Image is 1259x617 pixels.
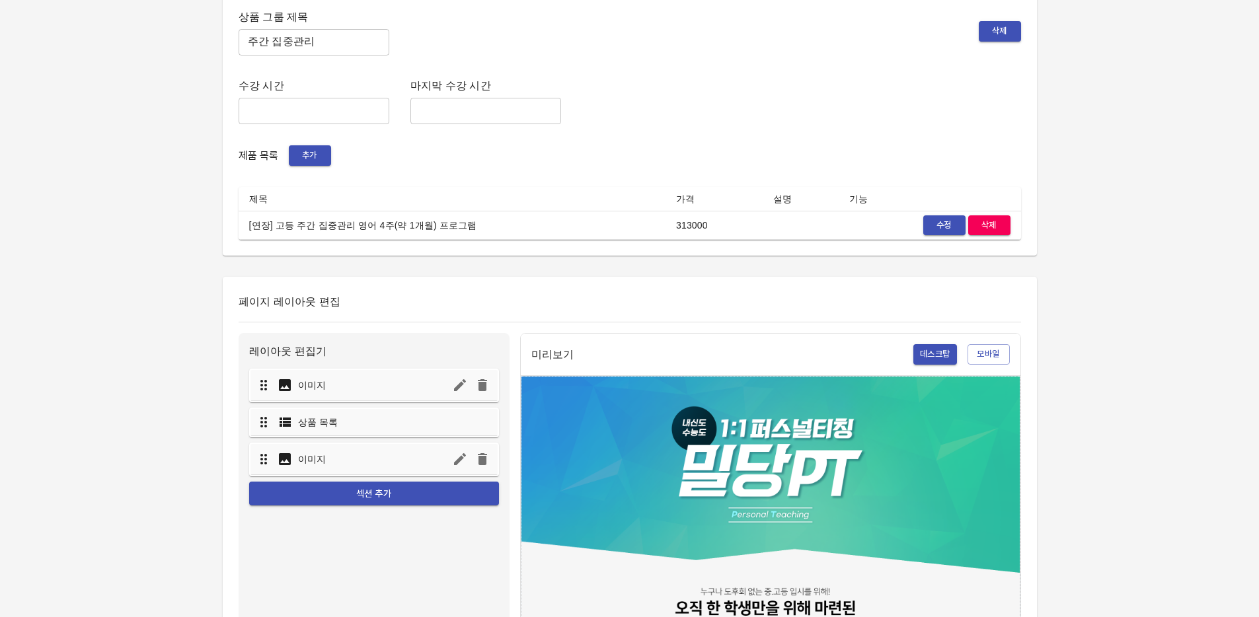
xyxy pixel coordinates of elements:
span: 모바일 [974,347,1003,362]
span: 수정 [930,218,959,233]
td: [연장] 고등 주간 집중관리 영어 4주(약 1개월) 프로그램 [239,211,666,240]
td: 313000 [666,211,763,240]
p: 이미지 [298,379,326,392]
button: 수정 [923,215,966,236]
span: 추가 [295,148,324,163]
span: 삭제 [975,218,1004,233]
p: 미리보기 [531,347,574,363]
button: 섹션 추가 [249,482,499,506]
h6: 상품 그룹 제목 [239,8,389,26]
p: 레이아웃 편집기 [249,344,499,359]
h6: 페이지 레이아웃 편집 [239,293,1021,311]
th: 설명 [763,187,839,211]
button: 추가 [289,145,331,166]
span: 섹션 추가 [260,486,488,502]
button: 삭제 [979,21,1021,42]
p: 이미지 [298,453,326,466]
span: 제품 목록 [239,149,278,162]
span: 데스크탑 [920,347,950,362]
button: 데스크탑 [913,344,957,365]
th: 기능 [839,187,1021,211]
button: 삭제 [968,215,1011,236]
th: 가격 [666,187,763,211]
p: 상품 목록 [298,416,338,429]
button: 모바일 [968,344,1010,365]
th: 제목 [239,187,666,211]
h6: 수강 시간 [239,77,389,95]
span: 삭제 [985,24,1014,39]
h6: 마지막 수강 시간 [410,77,561,95]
